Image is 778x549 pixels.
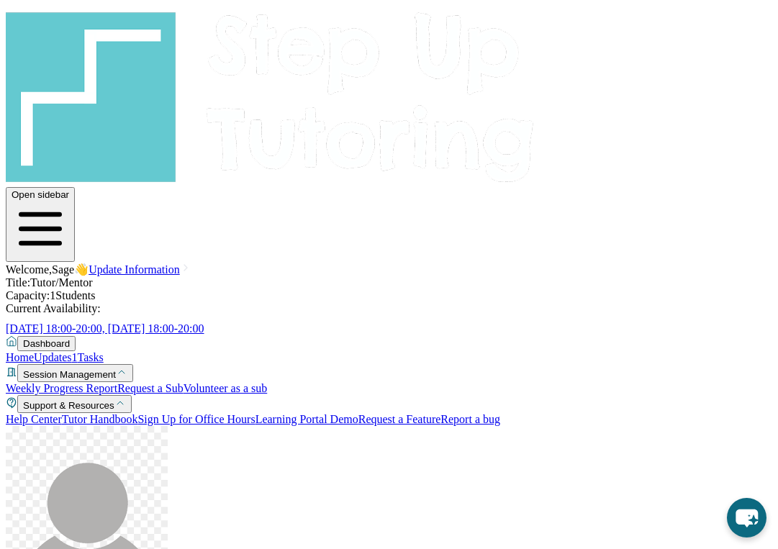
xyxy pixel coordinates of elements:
span: 1 [72,351,78,363]
span: Current Availability: [6,302,101,314]
a: Request a Feature [358,413,441,425]
button: Open sidebar [6,187,75,262]
a: Sign Up for Office Hours [137,413,255,425]
span: Tutor/Mentor [30,276,93,289]
a: Help Center [6,413,62,425]
a: Tutor Handbook [62,413,138,425]
span: Support & Resources [23,400,114,411]
span: Session Management [23,369,116,380]
a: [DATE] 18:00-20:00, [DATE] 18:00-20:00 [6,322,222,335]
button: Session Management [17,364,133,382]
button: Support & Resources [17,395,132,413]
a: Learning Portal Demo [255,413,358,425]
span: [DATE] 18:00-20:00, [DATE] 18:00-20:00 [6,322,204,335]
button: chat-button [727,498,766,537]
a: Weekly Progress Report [6,382,117,394]
a: Report a bug [440,413,500,425]
span: Open sidebar [12,189,69,200]
button: Dashboard [17,336,76,351]
span: Dashboard [23,338,70,349]
span: Welcome, Sage 👋 [6,263,89,276]
span: Capacity: [6,289,50,301]
a: Update Information [89,263,191,276]
a: Updates1 [34,351,77,363]
span: 1 Students [50,289,95,301]
img: Chevron Right [180,262,191,273]
a: Tasks [78,351,104,363]
span: Title: [6,276,30,289]
img: logo [6,6,535,184]
a: Volunteer as a sub [184,382,268,394]
span: Updates [34,351,71,363]
a: Home [6,351,34,363]
a: Request a Sub [117,382,184,394]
